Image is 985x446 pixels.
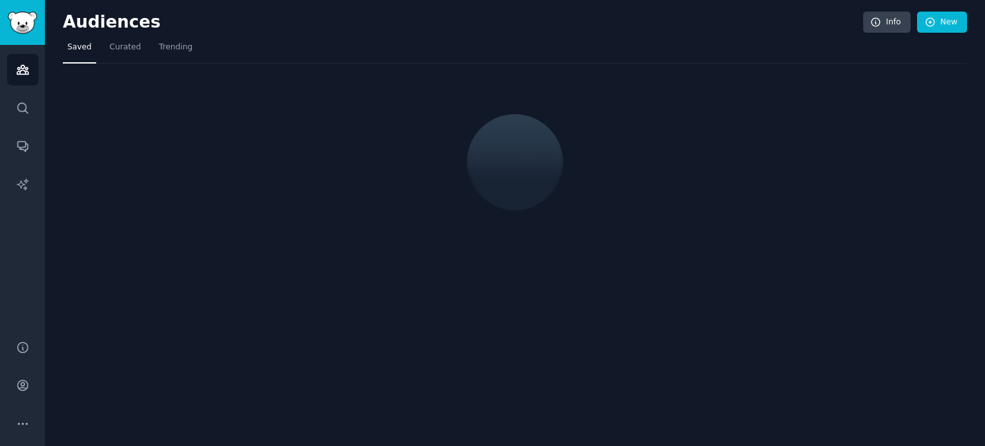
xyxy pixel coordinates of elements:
[917,12,967,33] a: New
[8,12,37,34] img: GummySearch logo
[67,42,92,53] span: Saved
[155,37,197,64] a: Trending
[159,42,192,53] span: Trending
[63,37,96,64] a: Saved
[105,37,146,64] a: Curated
[863,12,911,33] a: Info
[63,12,863,33] h2: Audiences
[110,42,141,53] span: Curated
